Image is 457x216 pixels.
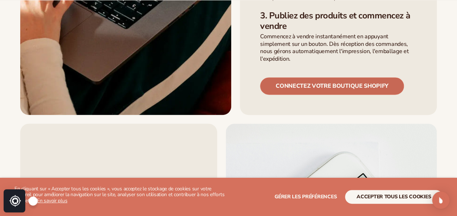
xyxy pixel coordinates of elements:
img: svg+xml;base64,PHN2ZwogICAgd2lkdGg9IjMyIgogICAgaGVpZ2h0PSIzMiIKICAgIHZpZXdCb3g9IjAgMCAzMiAzMiIKIC... [9,195,21,207]
a: En savoir plus [37,197,67,204]
font: accepter tous les cookies [357,193,431,200]
font: Connectez votre boutique Shopify [276,82,388,90]
font: En cliquant sur « Accepter tous les cookies », vous acceptez le stockage de cookies sur votre app... [14,185,224,204]
button: Gérer les préférences [275,190,337,204]
div: Ouvrir Intercom Messenger [432,191,449,209]
font: Gérer les préférences [275,193,337,200]
font: 3. Publiez des produits et commencez à vendre [260,10,410,32]
button: accepter tous les cookies [345,190,443,204]
font: Commencez à vendre instantanément en appuyant simplement sur un bouton. Dès réception des command... [260,33,409,63]
a: Connectez votre boutique Shopify [260,77,404,95]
